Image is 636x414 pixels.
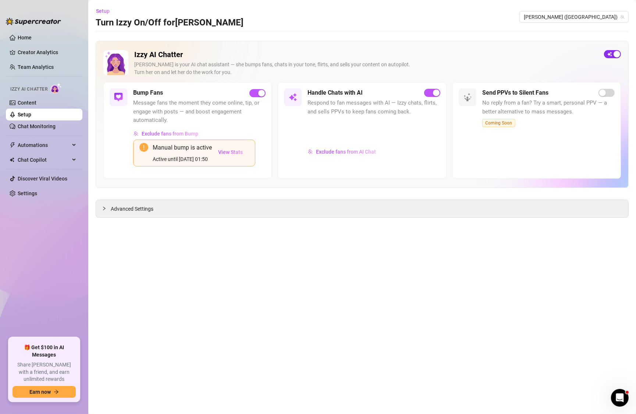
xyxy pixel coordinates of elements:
img: Izzy AI Chatter [103,50,128,75]
button: Setup [96,5,116,17]
a: Settings [18,190,37,196]
span: Respond to fan messages with AI — Izzy chats, flirts, and sells PPVs to keep fans coming back. [308,99,440,116]
div: collapsed [102,204,111,213]
div: Active until [DATE] 01:50 [153,155,212,163]
span: Izzy AI Chatter [10,86,47,93]
span: Automations [18,139,70,151]
span: Earn now [29,389,51,395]
img: svg%3e [463,93,472,102]
span: 🎁 Get $100 in AI Messages [13,344,76,358]
a: Discover Viral Videos [18,176,67,182]
span: collapsed [102,206,106,211]
button: View Stats [212,143,249,161]
span: Setup [96,8,110,14]
a: Home [18,35,32,41]
div: Manual bump is active [153,143,212,152]
span: Linda (lindavo) [524,11,624,22]
button: Exclude fans from AI Chat [308,146,376,158]
span: team [620,15,625,19]
iframe: Intercom live chat [611,389,629,407]
a: Team Analytics [18,64,54,70]
a: Creator Analytics [18,46,77,58]
span: Advanced Settings [111,205,153,213]
a: Content [18,100,36,106]
span: Coming Soon [482,119,515,127]
span: exclamation-circle [139,143,148,152]
span: thunderbolt [10,142,15,148]
img: svg%3e [134,131,139,136]
span: Exclude fans from Bump [142,131,198,137]
h5: Bump Fans [133,88,163,97]
button: Exclude fans from Bump [133,128,199,140]
h5: Send PPVs to Silent Fans [482,88,549,97]
img: Chat Copilot [10,157,14,162]
div: [PERSON_NAME] is your AI chat assistant — she bumps fans, chats in your tone, flirts, and sells y... [134,61,598,76]
img: svg%3e [288,93,297,102]
h3: Turn Izzy On/Off for [PERSON_NAME] [96,17,244,29]
img: AI Chatter [50,83,62,94]
span: Exclude fans from AI Chat [316,149,376,155]
span: arrow-right [54,389,59,394]
span: View Stats [218,149,243,155]
button: Earn nowarrow-right [13,386,76,398]
span: Chat Copilot [18,154,70,166]
span: Message fans the moment they come online, tip, or engage with posts — and boost engagement automa... [133,99,266,125]
span: No reply from a fan? Try a smart, personal PPV — a better alternative to mass messages. [482,99,615,116]
a: Setup [18,112,31,117]
img: logo-BBDzfeDw.svg [6,18,61,25]
a: Chat Monitoring [18,123,56,129]
span: Share [PERSON_NAME] with a friend, and earn unlimited rewards [13,361,76,383]
img: svg%3e [114,93,123,102]
h2: Izzy AI Chatter [134,50,598,59]
h5: Handle Chats with AI [308,88,363,97]
img: svg%3e [308,149,313,154]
